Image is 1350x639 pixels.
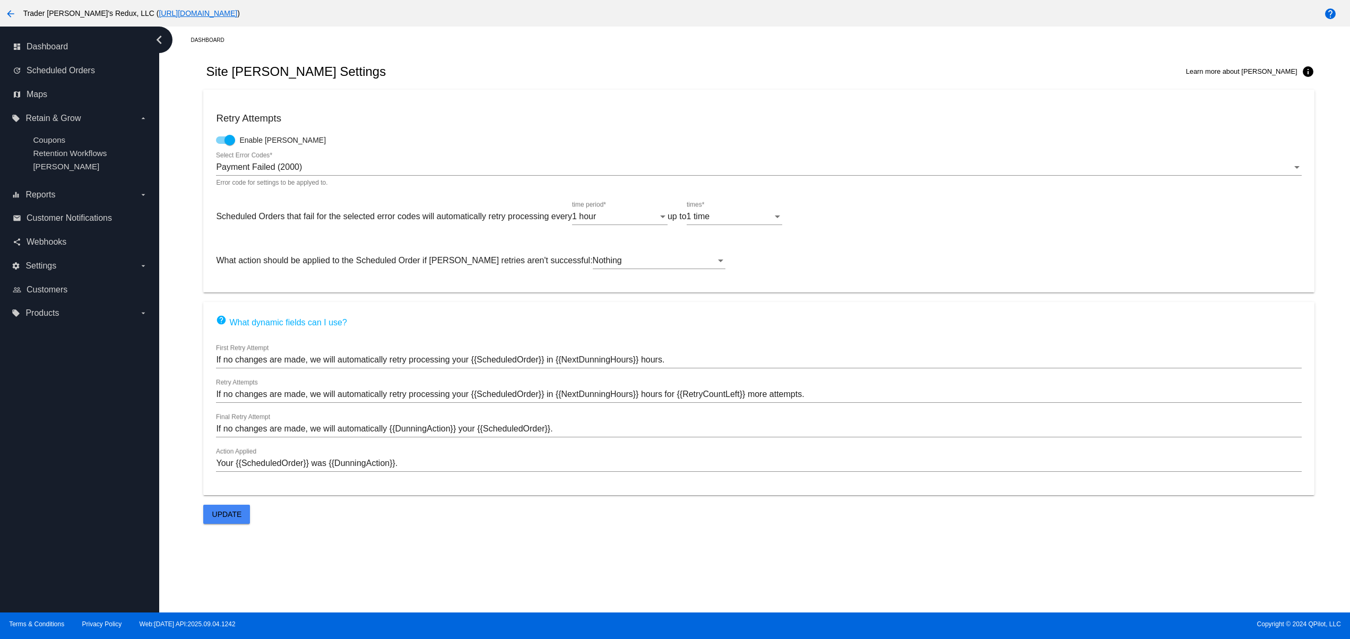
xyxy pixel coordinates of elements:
span: Learn more about [PERSON_NAME] [1186,67,1297,75]
i: chevron_left [151,31,168,48]
mat-icon: arrow_back [4,7,17,20]
input: First Retry Attempt [216,355,1301,365]
i: local_offer [12,114,20,123]
i: people_outline [13,286,21,294]
button: Update [203,505,250,524]
a: Terms & Conditions [9,620,64,628]
a: Dashboard [191,32,233,48]
a: [URL][DOMAIN_NAME] [159,9,237,18]
i: update [13,66,21,75]
mat-select: times [687,212,782,221]
a: people_outline Customers [13,281,148,298]
span: Scheduled Orders [27,66,95,75]
a: What dynamic fields can I use? [216,318,347,327]
span: Customer Notifications [27,213,112,223]
a: update Scheduled Orders [13,62,148,79]
h2: Site [PERSON_NAME] Settings [206,64,386,79]
div: What action should be applied to the Scheduled Order if [PERSON_NAME] retries aren't successful: [216,245,1301,280]
i: arrow_drop_down [139,262,148,270]
span: Reports [25,190,55,200]
i: arrow_drop_down [139,114,148,123]
input: Retry Attempts [216,390,1301,399]
i: settings [12,262,20,270]
i: arrow_drop_down [139,191,148,199]
i: equalizer [12,191,20,199]
span: Payment Failed (2000) [216,162,302,171]
a: Coupons [33,135,65,144]
i: local_offer [12,309,20,317]
span: Update [212,510,242,519]
span: Maps [27,90,47,99]
span: Copyright © 2024 QPilot, LLC [684,620,1341,628]
span: Dashboard [27,42,68,51]
div: Scheduled Orders that fail for the selected error codes will automatically retry processing every... [216,201,1301,236]
i: email [13,214,21,222]
span: Settings [25,261,56,271]
a: [PERSON_NAME] [33,162,99,171]
span: Customers [27,285,67,295]
input: Final Retry Attempt [216,424,1301,434]
span: Webhooks [27,237,66,247]
span: Retain & Grow [25,114,81,123]
mat-icon: help [1324,7,1337,20]
i: share [13,238,21,246]
a: map Maps [13,86,148,103]
a: dashboard Dashboard [13,38,148,55]
span: 1 hour [572,212,596,221]
a: Privacy Policy [82,620,122,628]
input: Action Applied [216,459,1301,468]
span: Nothing [593,256,622,265]
i: arrow_drop_down [139,309,148,317]
h3: Retry Attempts [216,113,1301,124]
div: Error code for settings to be applyed to. [216,179,327,187]
span: Trader [PERSON_NAME]'s Redux, LLC ( ) [23,9,240,18]
mat-select: Select Error Codes [216,162,1301,172]
i: dashboard [13,42,21,51]
span: Products [25,308,59,318]
span: Enable [PERSON_NAME] [239,135,326,145]
a: Web:[DATE] API:2025.09.04.1242 [140,620,236,628]
span: 1 time [687,212,710,221]
a: email Customer Notifications [13,210,148,227]
a: share Webhooks [13,234,148,251]
mat-icon: info [1302,65,1314,78]
mat-icon: help [216,315,227,327]
i: map [13,90,21,99]
mat-select: time period [572,212,668,221]
a: Retention Workflows [33,149,107,158]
